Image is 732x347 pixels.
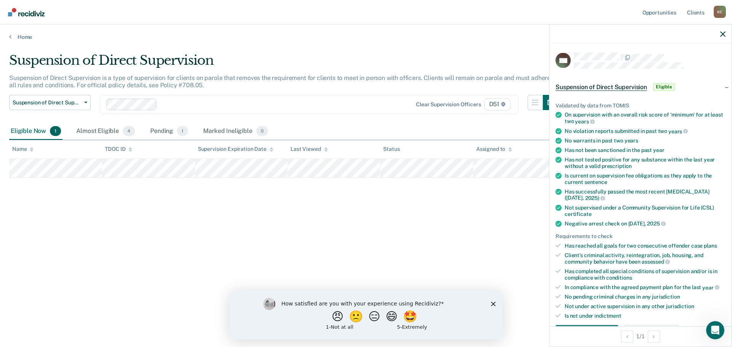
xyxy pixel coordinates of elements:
[575,118,594,124] span: years
[668,128,688,134] span: years
[714,6,726,18] div: K C
[653,147,664,153] span: year
[714,6,726,18] button: Profile dropdown button
[585,195,605,201] span: 2025)
[653,83,675,91] span: Eligible
[75,123,136,140] div: Almost Eligible
[9,53,558,74] div: Suspension of Direct Supervision
[50,126,61,136] span: 1
[198,146,273,152] div: Supervision Expiration Date
[565,147,726,154] div: Has not been sanctioned in the past
[648,330,660,342] button: Next Opportunity
[565,242,726,249] div: Has reached all goals for two consecutive offender case
[484,98,510,110] span: D51
[565,172,726,185] div: Is current on supervision fee obligations as they apply to the current
[666,303,694,309] span: jurisdiction
[555,325,618,340] button: Generate paperwork
[565,252,726,265] div: Client’s criminal activity, reintegration, job, housing, and community behavior have been
[565,211,591,217] span: certificate
[706,321,724,339] iframe: Intercom live chat
[621,330,633,342] button: Previous Opportunity
[256,126,268,136] span: 0
[565,284,726,291] div: In compliance with the agreed payment plan for the last
[565,157,726,170] div: Has not tested positive for any substance within the last year without a valid
[149,123,189,140] div: Pending
[565,204,726,217] div: Not supervised under a Community Supervision for Life (CSL)
[291,146,327,152] div: Last Viewed
[12,146,34,152] div: Name
[202,123,270,140] div: Marked Ineligible
[647,221,665,227] span: 2025
[606,274,632,280] span: conditions
[383,146,400,152] div: Status
[624,138,638,144] span: years
[565,138,726,144] div: No warrants in past two
[549,75,732,99] div: Suspension of Direct SupervisionEligible
[704,242,717,248] span: plans
[652,294,680,300] span: jurisdiction
[177,126,188,136] span: 1
[594,312,621,318] span: indictment
[555,102,726,109] div: Validated by data from TOMIS
[9,74,558,89] p: Suspension of Direct Supervision is a type of supervision for clients on parole that removes the ...
[565,188,726,201] div: Has successfully passed the most recent [MEDICAL_DATA] ([DATE],
[602,163,632,169] span: prescription
[565,112,726,125] div: On supervision with an overall risk score of 'minimum' for at least two
[624,325,678,340] button: Update status
[230,290,502,339] iframe: Survey by Kim from Recidiviz
[416,101,481,108] div: Clear supervision officers
[565,128,726,134] div: No violation reports submitted in past two
[9,34,723,40] a: Home
[549,326,732,346] div: 1 / 1
[565,303,726,310] div: Not under active supervision in any other
[555,233,726,240] div: Requirements to check
[565,220,726,227] div: Negative arrest check on [DATE],
[105,146,132,152] div: TDOC ID
[476,146,512,152] div: Assigned to
[555,83,647,91] span: Suspension of Direct Supervision
[123,126,135,136] span: 4
[642,259,670,265] span: assessed
[584,179,607,185] span: sentence
[565,294,726,300] div: No pending criminal charges in any
[13,99,81,106] span: Suspension of Direct Supervision
[565,312,726,319] div: Is not under
[555,325,621,340] a: Navigate to form link
[702,284,719,290] span: year
[8,8,45,16] img: Recidiviz
[9,123,63,140] div: Eligible Now
[565,268,726,281] div: Has completed all special conditions of supervision and/or is in compliance with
